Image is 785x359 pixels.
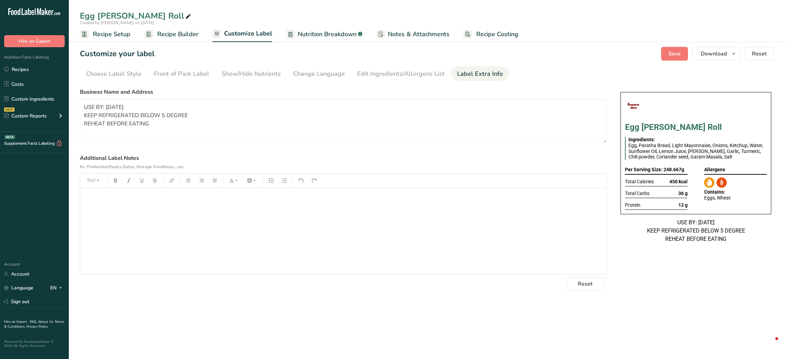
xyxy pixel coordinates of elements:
[212,26,272,42] a: Customize Label
[745,47,774,61] button: Reset
[457,69,503,79] div: Label Extra Info
[625,179,654,185] span: Total Calories
[224,29,272,38] span: Customize Label
[4,135,15,139] div: BETA
[678,191,688,196] span: 36 g
[628,143,763,160] span: Egg, Paratha Bread, Light Mayonnaise, Onions, Ketchup, Water, Sunflower Oil, Lemon Juice, [PERSON...
[678,202,688,208] span: 12 g
[704,195,767,201] div: Eggs, Wheat
[628,137,764,143] div: Ingredients:
[80,48,155,60] h1: Customize your label
[80,10,192,22] div: Egg [PERSON_NAME] Roll
[661,47,688,61] button: Save
[668,50,681,58] span: Save
[762,336,778,352] iframe: Intercom live chat
[4,112,47,120] div: Custom Reports
[620,218,771,243] div: USE BY: [DATE] KEEP REFRIGERATED BELOW 5 DEGREE REHEAT BEFORE EATING
[625,165,688,175] div: Per Serving Size: 248.667g
[566,277,604,291] button: Reset
[80,20,154,25] span: Created by [PERSON_NAME] on [DATE]
[752,50,767,58] span: Reset
[4,282,33,294] a: Language
[80,164,184,170] span: Ex: Production/Expiry Dates, Storage Conditions,...etc
[4,107,14,112] div: NEW
[154,69,209,79] div: Front of Pack Label
[669,179,688,185] span: 450 kcal
[80,27,130,42] a: Recipe Setup
[83,175,104,186] button: Text
[293,69,345,79] div: Change Language
[144,27,199,42] a: Recipe Builder
[625,202,640,208] span: Protein
[26,324,48,329] a: Privacy Policy
[578,280,593,288] span: Reset
[4,340,65,348] div: Powered By FoodLabelMaker © 2025 All Rights Reserved
[50,284,65,292] div: EN
[4,319,64,329] a: Terms & Conditions .
[376,27,449,42] a: Notes & Attachments
[38,319,55,324] a: About Us .
[692,47,741,61] button: Download
[625,191,649,196] span: Total Carbs
[388,30,449,39] span: Notes & Attachments
[222,69,281,79] div: Show/Hide Nutrients
[625,123,767,131] h1: Egg [PERSON_NAME] Roll
[80,154,607,171] label: Additional Label Notes
[704,165,767,175] div: Allergens
[701,50,727,58] span: Download
[476,30,518,39] span: Recipe Costing
[717,177,727,188] img: Wheat
[4,35,65,47] button: Hire an Expert
[30,319,38,324] a: FAQ .
[704,189,725,195] span: Contains:
[4,319,29,324] a: Hire an Expert .
[704,177,714,188] img: Eggs
[298,30,357,39] span: Nutrition Breakdown
[625,96,642,114] img: apSyclVNSQLBkXEoRD0q_1747831897.jpg
[463,27,518,42] a: Recipe Costing
[93,30,130,39] span: Recipe Setup
[86,69,141,79] div: Choose Label Style
[286,27,362,42] a: Nutrition Breakdown
[80,88,607,96] label: Business Name and Address
[157,30,199,39] span: Recipe Builder
[357,69,445,79] div: Edit Ingredients/Allergens List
